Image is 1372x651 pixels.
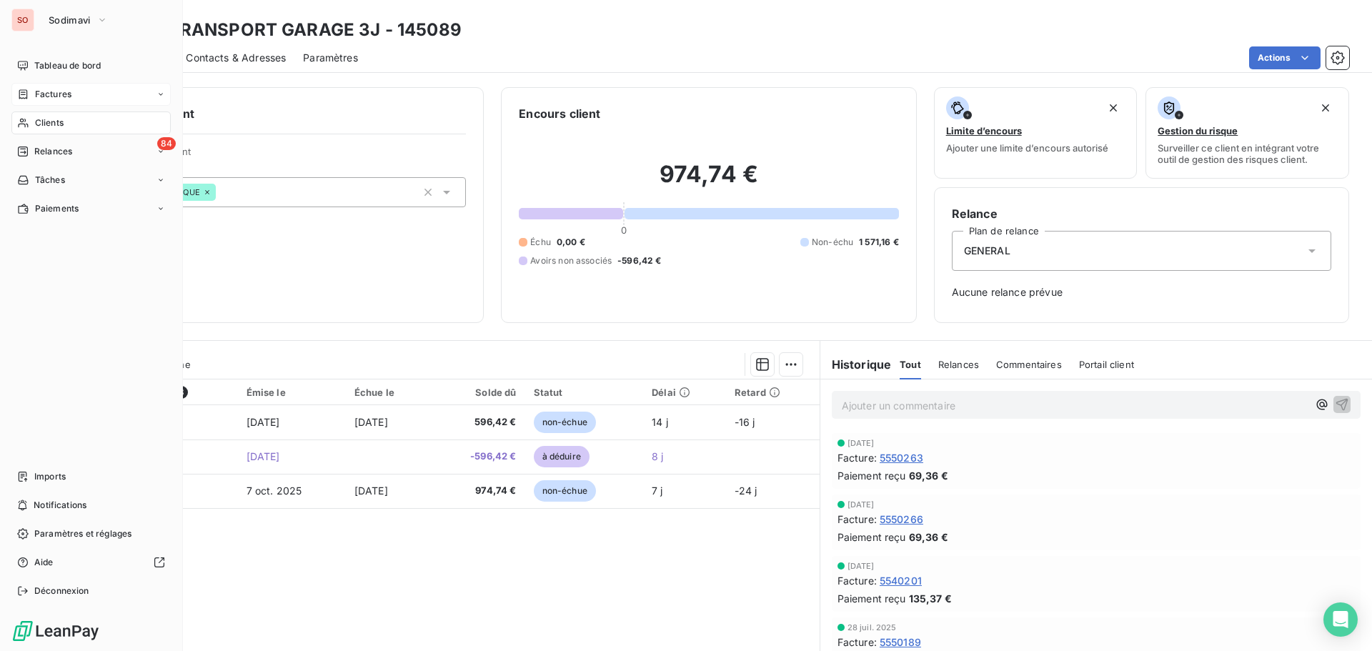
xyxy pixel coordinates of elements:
h3: MFK TRANSPORT GARAGE 3J - 145089 [126,17,462,43]
span: Déconnexion [34,585,89,597]
span: 14 j [652,416,668,428]
span: Ajouter une limite d’encours autorisé [946,142,1108,154]
span: [DATE] [847,562,875,570]
div: Statut [534,387,635,398]
span: 135,37 € [909,591,952,606]
span: à déduire [534,446,590,467]
span: Factures [35,88,71,101]
span: Paramètres et réglages [34,527,131,540]
span: Facture : [837,450,877,465]
button: Gestion du risqueSurveiller ce client en intégrant votre outil de gestion des risques client. [1145,87,1349,179]
span: 5550266 [880,512,923,527]
span: 5550189 [880,635,921,650]
span: Paiement reçu [837,468,906,483]
span: 5540201 [880,573,922,588]
span: [DATE] [354,416,388,428]
span: [DATE] [847,439,875,447]
span: 974,74 € [439,484,516,498]
span: Relances [34,145,72,158]
span: [DATE] [247,450,280,462]
span: -596,42 € [617,254,661,267]
div: Retard [735,387,811,398]
span: -24 j [735,484,757,497]
span: Relances [938,359,979,370]
span: [DATE] [847,500,875,509]
img: Logo LeanPay [11,620,100,642]
button: Actions [1249,46,1321,69]
div: Échue le [354,387,422,398]
span: 7 oct. 2025 [247,484,302,497]
span: Tout [900,359,921,370]
span: [DATE] [247,416,280,428]
span: Paiement reçu [837,530,906,545]
span: Aide [34,556,54,569]
span: Facture : [837,573,877,588]
span: Surveiller ce client en intégrant votre outil de gestion des risques client. [1158,142,1337,165]
h6: Historique [820,356,892,373]
span: -16 j [735,416,755,428]
span: 84 [157,137,176,150]
span: Imports [34,470,66,483]
button: Limite d’encoursAjouter une limite d’encours autorisé [934,87,1138,179]
span: 0 [621,224,627,236]
span: Aucune relance prévue [952,285,1331,299]
div: Émise le [247,387,337,398]
span: Paiement reçu [837,591,906,606]
span: non-échue [534,412,596,433]
span: [DATE] [354,484,388,497]
span: Sodimavi [49,14,91,26]
span: Clients [35,116,64,129]
span: non-échue [534,480,596,502]
h6: Relance [952,205,1331,222]
h6: Encours client [519,105,600,122]
h2: 974,74 € [519,160,898,203]
span: Commentaires [996,359,1062,370]
span: Échu [530,236,551,249]
span: 8 j [652,450,663,462]
div: Délai [652,387,717,398]
h6: Informations client [86,105,466,122]
span: GENERAL [964,244,1010,258]
span: Notifications [34,499,86,512]
span: Facture : [837,512,877,527]
span: Propriétés Client [115,146,466,166]
span: Non-échu [812,236,853,249]
span: 0,00 € [557,236,585,249]
span: Paiements [35,202,79,215]
input: Ajouter une valeur [216,186,227,199]
span: 5550263 [880,450,923,465]
span: 28 juil. 2025 [847,623,897,632]
div: SO [11,9,34,31]
span: Contacts & Adresses [186,51,286,65]
a: Aide [11,551,171,574]
span: Limite d’encours [946,125,1022,136]
span: Avoirs non associés [530,254,612,267]
div: Solde dû [439,387,516,398]
span: Tableau de bord [34,59,101,72]
span: -596,42 € [439,449,516,464]
span: 596,42 € [439,415,516,429]
span: Facture : [837,635,877,650]
span: 69,36 € [909,468,948,483]
span: 7 j [652,484,662,497]
span: 69,36 € [909,530,948,545]
span: Portail client [1079,359,1134,370]
span: Tâches [35,174,65,187]
span: Paramètres [303,51,358,65]
div: Open Intercom Messenger [1323,602,1358,637]
span: Gestion du risque [1158,125,1238,136]
span: 1 571,16 € [859,236,899,249]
